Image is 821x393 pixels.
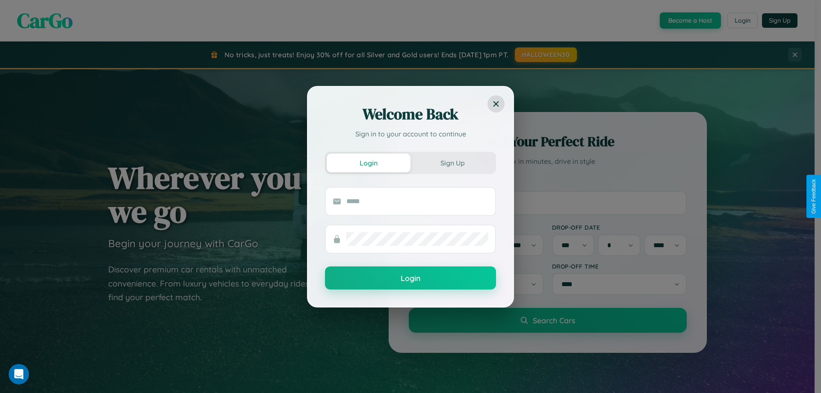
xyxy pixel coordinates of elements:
[325,266,496,290] button: Login
[410,154,494,172] button: Sign Up
[327,154,410,172] button: Login
[811,179,817,214] div: Give Feedback
[325,104,496,124] h2: Welcome Back
[9,364,29,384] iframe: Intercom live chat
[325,129,496,139] p: Sign in to your account to continue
